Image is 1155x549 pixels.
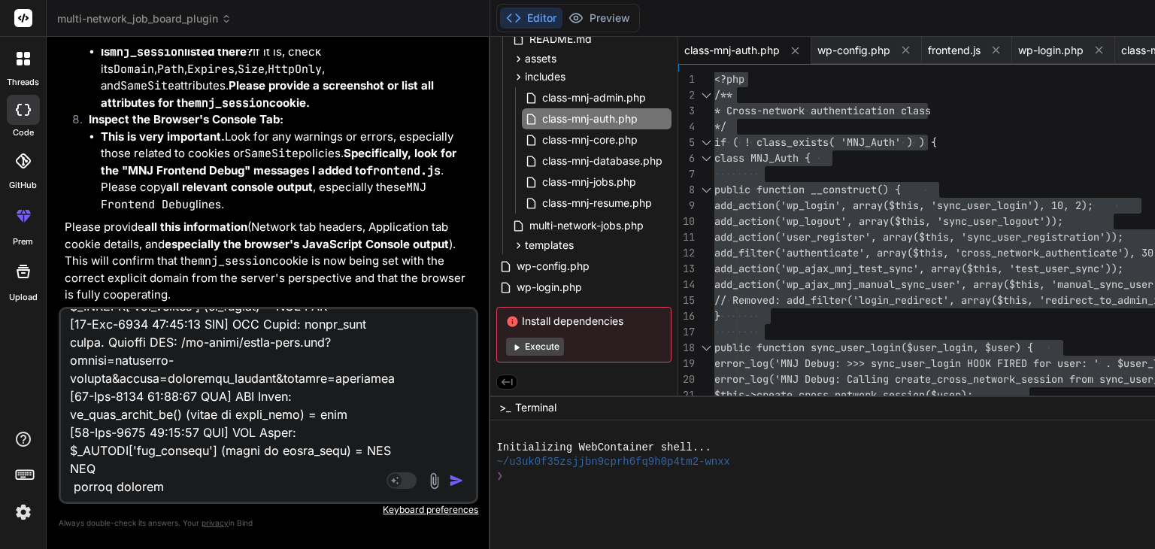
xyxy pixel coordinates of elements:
[11,499,36,525] img: settings
[678,245,695,261] div: 12
[678,229,695,245] div: 11
[678,293,695,308] div: 15
[110,44,184,59] code: mnj_session
[7,76,39,89] label: threads
[500,8,562,29] button: Editor
[101,129,225,144] strong: This is very important.
[59,504,478,516] p: Keyboard preferences
[525,238,574,253] span: templates
[678,277,695,293] div: 14
[515,257,591,275] span: wp-config.php
[678,340,695,356] div: 18
[101,146,456,177] strong: Specifically, look for the "MNJ Frontend Debug" messages I added to
[496,441,711,455] span: Initializing WebContainer shell...
[528,217,645,235] span: multi-network-jobs.php
[268,62,322,77] code: HttpOnly
[120,78,174,93] code: SameSite
[714,214,943,228] span: add_action('wp_logout', array($this, '
[449,473,464,488] img: icon
[714,309,720,323] span: }
[101,44,253,59] strong: Is listed there?
[65,219,475,304] p: Please provide (Network tab headers, Application tab cookie details, and ). This will confirm tha...
[943,230,1123,244] span: s, 'sync_user_registration'));
[426,472,443,490] img: attachment
[714,104,931,117] span: * Cross-network authentication class
[714,262,943,275] span: add_action('wp_ajax_mnj_test_sync', ar
[57,11,232,26] span: multi-network_job_board_plugin
[9,291,38,304] label: Upload
[13,235,33,248] label: prem
[541,110,639,128] span: class-mnj-auth.php
[165,237,449,251] strong: especially the browser's JavaScript Console output
[506,338,564,356] button: Execute
[496,455,730,469] span: ~/u3uk0f35zsjjbn9cprh6fq9h0p4tm2-wnxx
[696,150,716,166] div: Click to collapse the range.
[238,62,265,77] code: Size
[714,72,744,86] span: <?php
[943,388,973,402] span: ser);
[541,173,638,191] span: class-mnj-jobs.php
[943,262,1123,275] span: ray($this, 'test_user_sync'));
[89,112,283,126] strong: Inspect the Browser's Console Tab:
[678,198,695,214] div: 9
[678,324,695,340] div: 17
[696,182,716,198] div: Click to collapse the range.
[101,44,475,111] li: If it is, check its , , , , , and attributes.
[506,314,662,329] span: Install dependencies
[244,146,299,161] code: SameSite
[515,278,584,296] span: wp-login.php
[678,71,695,87] div: 1
[678,356,695,372] div: 19
[499,400,511,415] span: >_
[678,387,695,403] div: 21
[114,62,154,77] code: Domain
[714,199,943,212] span: add_action('wp_login', array($this, 's
[198,253,272,268] code: mnj_session
[714,278,943,291] span: add_action('wp_ajax_mnj_manual_sync_us
[967,341,1033,354] span: n, $user) {
[714,372,943,386] span: error_log('MNJ Debug: Calling create_c
[678,103,695,119] div: 3
[515,400,556,415] span: Terminal
[714,135,937,149] span: if ( ! class_exists( 'MNJ_Auth' ) ) {
[678,182,695,198] div: 8
[187,62,235,77] code: Expires
[678,214,695,229] div: 10
[144,220,247,234] strong: all this information
[202,518,229,527] span: privacy
[562,8,636,29] button: Preview
[684,43,780,58] span: class-mnj-auth.php
[525,51,556,66] span: assets
[678,261,695,277] div: 13
[714,388,943,402] span: $this->create_cross_network_session($u
[696,340,716,356] div: Click to collapse the range.
[101,129,475,214] li: Look for any warnings or errors, especially those related to cookies or policies. . Please copy ,...
[714,183,901,196] span: public function __construct() {
[817,43,890,58] span: wp-config.php
[714,293,943,307] span: // Removed: add_filter('login_redirect
[714,341,967,354] span: public function sync_user_login($user_logi
[541,89,647,107] span: class-mnj-admin.php
[195,96,269,111] code: mnj_session
[943,199,1093,212] span: ync_user_login'), 10, 2);
[366,163,441,178] code: frontend.js
[714,230,943,244] span: add_action('user_register', array($thi
[166,180,313,194] strong: all relevant console output
[541,131,639,149] span: class-mnj-core.php
[59,516,478,530] p: Always double-check its answers. Your in Bind
[696,135,716,150] div: Click to collapse the range.
[678,166,695,182] div: 7
[678,87,695,103] div: 2
[101,180,426,212] code: MNJ Frontend Debug
[678,372,695,387] div: 20
[678,135,695,150] div: 5
[1018,43,1084,58] span: wp-login.php
[13,126,34,139] label: code
[528,30,593,48] span: README.md
[714,246,943,259] span: add_filter('authenticate', array($this
[928,43,981,58] span: frontend.js
[496,469,504,484] span: ❯
[541,152,664,170] span: class-mnj-database.php
[61,309,407,496] textarea: [62-Lor-9776 63:80:82 IPS] DOL Sitam: co_adipis elits. Doeiusm TEM: /in-utlab/ [68-Etd-8106 64:08...
[525,69,565,84] span: includes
